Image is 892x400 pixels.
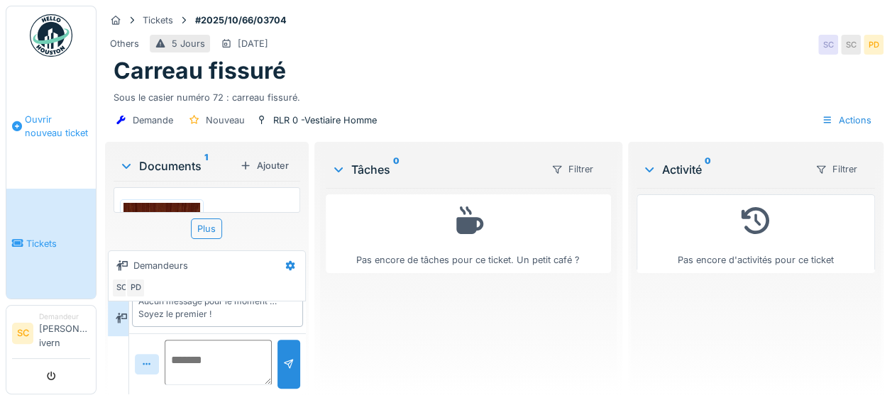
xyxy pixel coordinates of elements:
span: Tickets [26,237,90,250]
div: Others [110,37,139,50]
div: Aucun message pour le moment … Soyez le premier ! [138,295,297,321]
div: Demande [133,113,173,127]
img: 8e98ms8gzqi6plz0lfedkl0cer5p [123,203,200,374]
div: Filtrer [545,159,600,179]
a: SC Demandeur[PERSON_NAME] ivern [12,311,90,359]
div: Activité [642,161,803,178]
li: [PERSON_NAME] ivern [39,311,90,355]
div: SC [841,35,861,55]
div: PD [126,278,145,298]
div: Documents [119,157,234,174]
div: Pas encore de tâches pour ce ticket. Un petit café ? [335,201,602,267]
span: Ouvrir nouveau ticket [25,113,90,140]
h1: Carreau fissuré [114,57,286,84]
div: Demandeurs [133,259,188,272]
div: Sous le casier numéro 72 : carreau fissuré. [114,85,875,104]
sup: 0 [705,161,711,178]
div: Actions [815,110,878,130]
sup: 1 [204,157,208,174]
img: Badge_color-CXgf-gQk.svg [30,14,72,57]
div: SC [818,35,838,55]
sup: 0 [393,161,400,178]
a: Ouvrir nouveau ticket [6,65,96,189]
div: Filtrer [809,159,864,179]
div: Ajouter [234,156,294,175]
strong: #2025/10/66/03704 [189,13,292,27]
div: Tickets [143,13,173,27]
div: [DATE] [238,37,268,50]
li: SC [12,323,33,344]
div: 5 Jours [172,37,205,50]
div: Pas encore d'activités pour ce ticket [646,201,866,267]
div: Demandeur [39,311,90,322]
div: Nouveau [206,113,245,127]
div: SC [111,278,131,298]
div: PD [864,35,883,55]
div: RLR 0 -Vestiaire Homme [273,113,377,127]
div: Tâches [331,161,539,178]
div: Plus [191,218,222,239]
a: Tickets [6,189,96,299]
